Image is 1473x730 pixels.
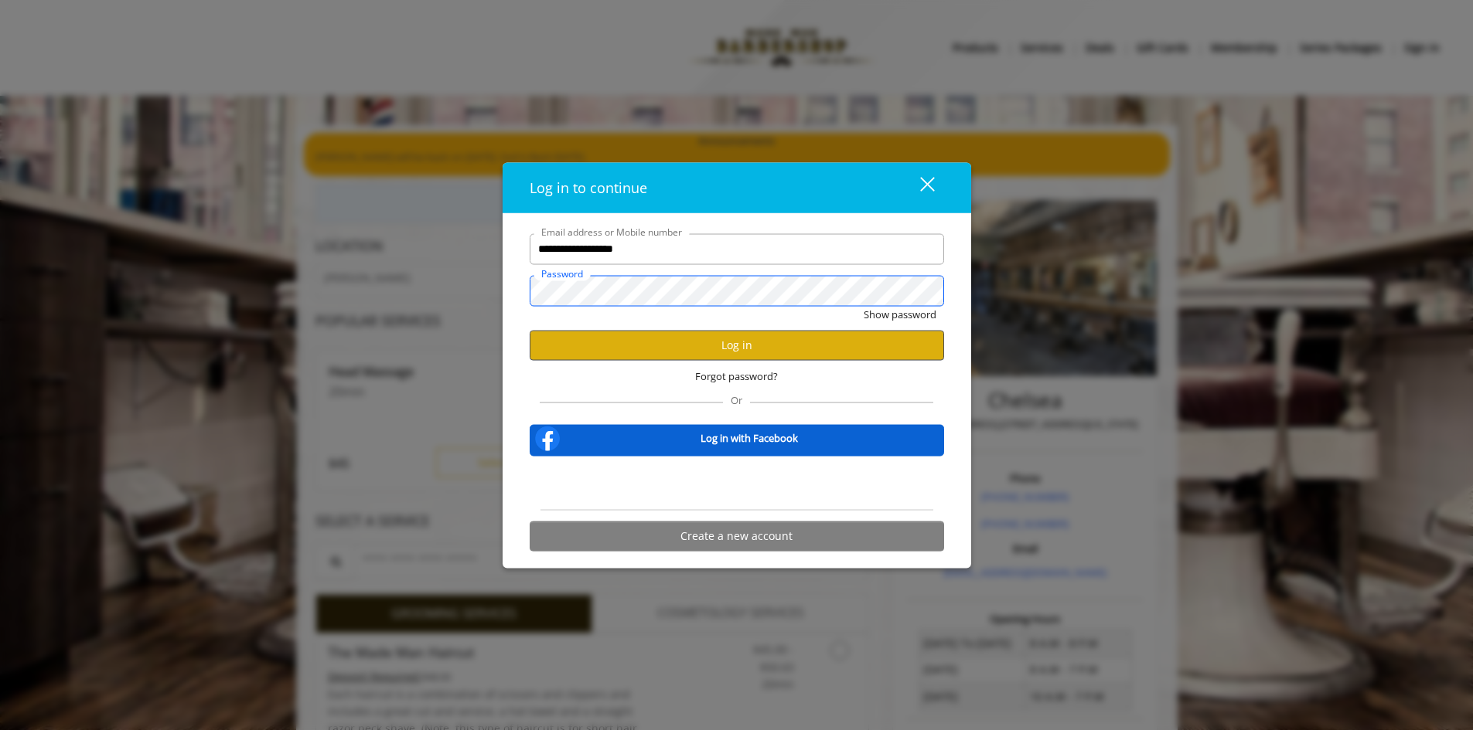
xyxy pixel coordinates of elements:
label: Password [534,266,591,280]
input: Password [530,275,944,306]
span: Log in to continue [530,178,647,196]
b: Log in with Facebook [701,430,798,446]
button: Show password [864,306,936,322]
span: Forgot password? [695,368,778,384]
button: Create a new account [530,521,944,551]
button: close dialog [892,171,944,203]
input: Email address or Mobile number [530,233,944,264]
div: close dialog [902,176,933,199]
img: facebook-logo [532,423,563,453]
button: Log in [530,330,944,360]
span: Or [723,392,750,406]
iframe: Sign in with Google Button [658,466,815,500]
label: Email address or Mobile number [534,224,690,239]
